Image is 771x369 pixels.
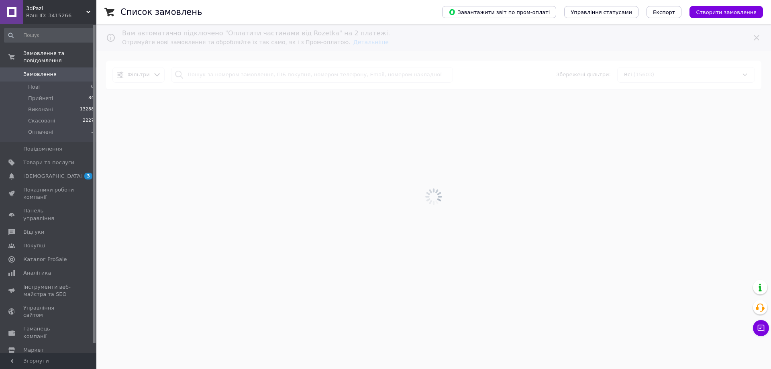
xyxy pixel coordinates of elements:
[83,117,94,124] span: 2227
[564,6,638,18] button: Управління статусами
[696,9,757,15] span: Створити замовлення
[23,207,74,222] span: Панель управління
[23,173,83,180] span: [DEMOGRAPHIC_DATA]
[23,304,74,319] span: Управління сайтом
[442,6,556,18] button: Завантажити звіт по пром-оплаті
[84,173,92,179] span: 3
[23,256,67,263] span: Каталог ProSale
[26,12,96,19] div: Ваш ID: 3415266
[23,269,51,277] span: Аналітика
[681,9,763,15] a: Створити замовлення
[571,9,632,15] span: Управління статусами
[449,8,550,16] span: Завантажити звіт по пром-оплаті
[23,71,57,78] span: Замовлення
[26,5,86,12] span: 3dPazl
[23,347,44,354] span: Маркет
[91,128,94,136] span: 3
[23,159,74,166] span: Товари та послуги
[23,145,62,153] span: Повідомлення
[23,325,74,340] span: Гаманець компанії
[689,6,763,18] button: Створити замовлення
[28,106,53,113] span: Виконані
[647,6,682,18] button: Експорт
[753,320,769,336] button: Чат з покупцем
[91,84,94,91] span: 0
[28,128,53,136] span: Оплачені
[28,95,53,102] span: Прийняті
[80,106,94,113] span: 13288
[88,95,94,102] span: 84
[28,117,55,124] span: Скасовані
[23,283,74,298] span: Інструменти веб-майстра та SEO
[28,84,40,91] span: Нові
[23,186,74,201] span: Показники роботи компанії
[4,28,95,43] input: Пошук
[23,50,96,64] span: Замовлення та повідомлення
[23,228,44,236] span: Відгуки
[120,7,202,17] h1: Список замовлень
[23,242,45,249] span: Покупці
[653,9,675,15] span: Експорт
